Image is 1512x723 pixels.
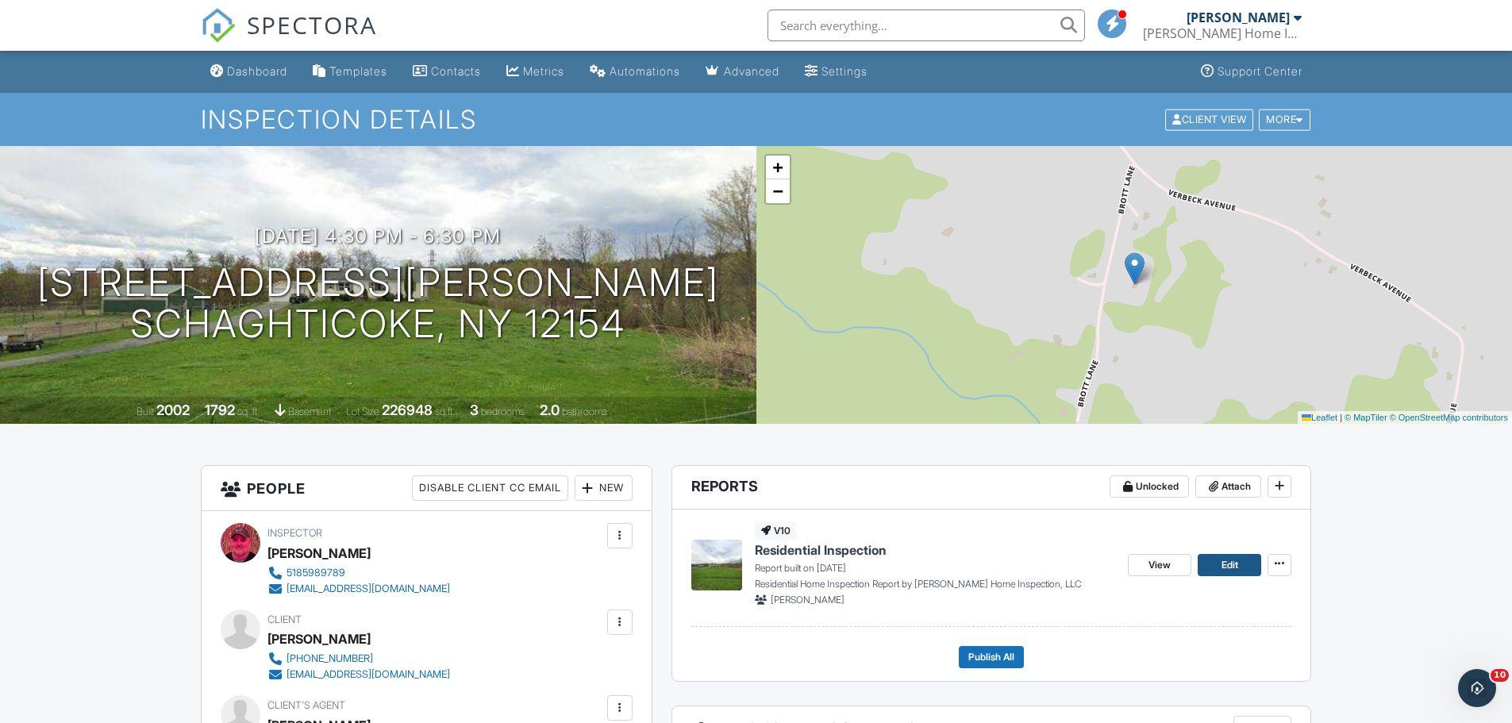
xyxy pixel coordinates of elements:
div: [PERSON_NAME] [267,627,371,651]
h3: [DATE] 4:30 pm - 6:30 pm [255,225,501,247]
h1: Inspection Details [201,106,1312,133]
div: Disable Client CC Email [412,475,568,501]
a: © MapTiler [1345,413,1387,422]
a: Advanced [699,57,786,87]
div: Metrics [523,64,564,78]
span: + [772,157,783,177]
span: 10 [1491,669,1509,682]
a: Automations (Basic) [583,57,687,87]
span: | [1340,413,1342,422]
a: [EMAIL_ADDRESS][DOMAIN_NAME] [267,667,450,683]
div: [PERSON_NAME] [1187,10,1290,25]
span: sq.ft. [435,406,455,417]
span: Client's Agent [267,699,345,711]
a: Zoom in [766,156,790,179]
div: 5185989789 [287,567,345,579]
div: [EMAIL_ADDRESS][DOMAIN_NAME] [287,668,450,681]
a: SPECTORA [201,21,377,55]
img: The Best Home Inspection Software - Spectora [201,8,236,43]
span: bedrooms [481,406,525,417]
span: Lot Size [346,406,379,417]
a: Leaflet [1302,413,1337,422]
div: Contacts [431,64,481,78]
div: 3 [470,402,479,418]
img: Marker [1125,252,1145,285]
span: bathrooms [562,406,607,417]
input: Search everything... [768,10,1085,41]
div: 2002 [156,402,190,418]
span: basement [288,406,331,417]
a: 5185989789 [267,565,450,581]
a: Templates [306,57,394,87]
a: [EMAIL_ADDRESS][DOMAIN_NAME] [267,581,450,597]
div: More [1259,109,1310,130]
a: Support Center [1195,57,1309,87]
span: SPECTORA [247,8,377,41]
div: Automations [610,64,680,78]
iframe: Intercom live chat [1458,669,1496,707]
a: Metrics [500,57,571,87]
div: [PERSON_NAME] [267,541,371,565]
a: Settings [798,57,874,87]
div: 226948 [382,402,433,418]
div: [EMAIL_ADDRESS][DOMAIN_NAME] [287,583,450,595]
h1: [STREET_ADDRESS][PERSON_NAME] Schaghticoke, NY 12154 [37,262,719,346]
a: Dashboard [204,57,294,87]
a: Contacts [406,57,487,87]
div: 1792 [205,402,235,418]
div: Settings [821,64,868,78]
div: Advanced [724,64,779,78]
a: Zoom out [766,179,790,203]
div: Templates [329,64,387,78]
span: − [772,181,783,201]
div: 2.0 [540,402,560,418]
div: Client View [1165,109,1253,130]
div: [PHONE_NUMBER] [287,652,373,665]
span: Client [267,613,302,625]
a: [PHONE_NUMBER] [267,651,450,667]
a: Client View [1164,113,1257,125]
span: sq. ft. [237,406,260,417]
div: Support Center [1218,64,1302,78]
h3: People [202,466,652,511]
span: Inspector [267,527,322,539]
a: © OpenStreetMap contributors [1390,413,1508,422]
div: Palladino Home Inspection [1143,25,1302,41]
div: Dashboard [227,64,287,78]
span: Built [137,406,154,417]
div: New [575,475,633,501]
